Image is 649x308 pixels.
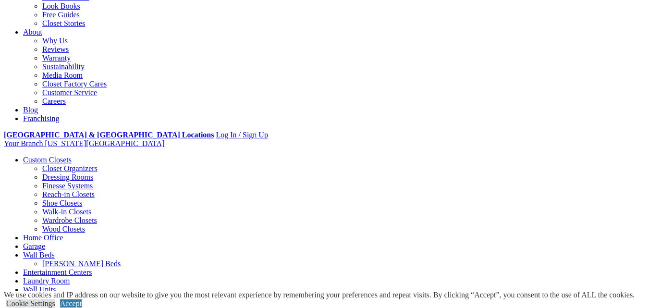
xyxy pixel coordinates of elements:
span: Your Branch [4,139,43,148]
a: Custom Closets [23,156,72,164]
a: Wardrobe Closets [42,216,97,224]
a: Look Books [42,2,80,10]
a: Entertainment Centers [23,268,92,276]
a: Closet Organizers [42,164,98,172]
a: Customer Service [42,88,97,97]
a: Reviews [42,45,69,53]
span: [US_STATE][GEOGRAPHIC_DATA] [45,139,164,148]
a: Wood Closets [42,225,85,233]
a: Log In / Sign Up [216,131,268,139]
a: Blog [23,106,38,114]
a: Laundry Room [23,277,70,285]
a: Warranty [42,54,71,62]
a: Sustainability [42,62,85,71]
a: Wall Units [23,285,56,294]
a: Reach-in Closets [42,190,95,198]
a: Walk-in Closets [42,208,91,216]
a: Wall Beds [23,251,55,259]
div: We use cookies and IP address on our website to give you the most relevant experience by remember... [4,291,635,299]
a: [GEOGRAPHIC_DATA] & [GEOGRAPHIC_DATA] Locations [4,131,214,139]
a: About [23,28,42,36]
a: Dressing Rooms [42,173,93,181]
a: Free Guides [42,11,80,19]
a: Franchising [23,114,60,123]
a: Careers [42,97,66,105]
a: Home Office [23,234,63,242]
a: Accept [60,299,82,308]
a: Your Branch [US_STATE][GEOGRAPHIC_DATA] [4,139,164,148]
a: Garage [23,242,45,250]
a: Why Us [42,37,68,45]
a: Closet Factory Cares [42,80,107,88]
a: Media Room [42,71,83,79]
a: Cookie Settings [6,299,55,308]
a: Finesse Systems [42,182,93,190]
a: [PERSON_NAME] Beds [42,259,121,268]
a: Closet Stories [42,19,85,27]
a: Shoe Closets [42,199,82,207]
